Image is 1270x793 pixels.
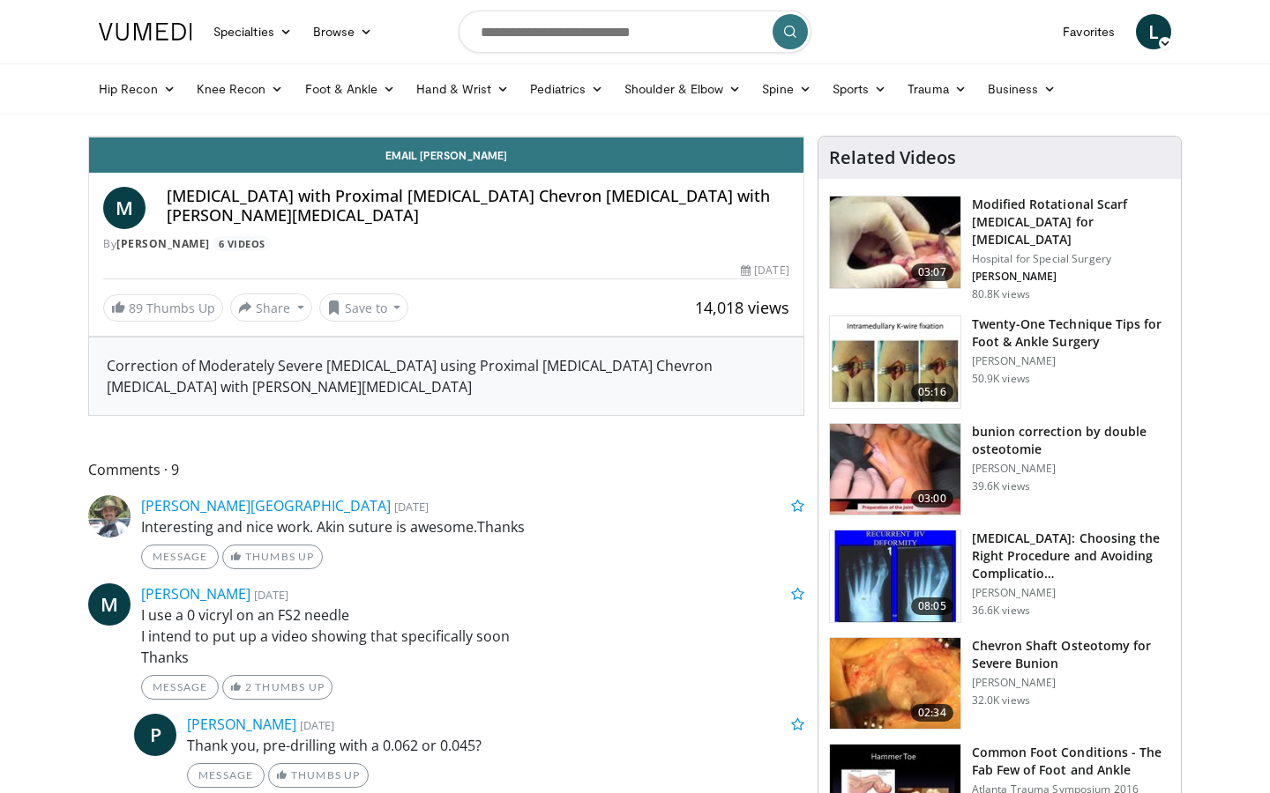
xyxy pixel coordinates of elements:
div: [DATE] [741,263,788,278]
a: Pediatrics [519,71,614,107]
small: [DATE] [300,717,334,733]
a: 03:07 Modified Rotational Scarf [MEDICAL_DATA] for [MEDICAL_DATA] Hospital for Special Surgery [P... [829,196,1170,301]
span: 03:00 [911,490,953,508]
a: Foot & Ankle [295,71,407,107]
span: 02:34 [911,704,953,722]
a: M [103,187,146,229]
a: 02:34 Chevron Shaft Osteotomy for Severe Bunion [PERSON_NAME] 32.0K views [829,637,1170,730]
p: [PERSON_NAME] [972,676,1170,690]
a: [PERSON_NAME][GEOGRAPHIC_DATA] [141,496,391,515]
p: 39.6K views [972,479,1030,493]
a: 6 Videos [213,236,271,251]
a: [PERSON_NAME] [141,584,250,604]
span: 05:16 [911,383,953,401]
p: 36.6K views [972,604,1030,618]
button: Save to [319,293,409,322]
p: 32.0K views [972,693,1030,708]
a: P [134,714,176,756]
a: 2 Thumbs Up [222,675,332,700]
img: 294729_0000_1.png.150x105_q85_crop-smart_upscale.jpg [830,424,960,515]
a: L [1136,14,1171,49]
p: 50.9K views [972,372,1030,386]
small: [DATE] [394,499,429,515]
a: Trauma [897,71,977,107]
img: Avatar [88,495,131,537]
video-js: Video Player [89,137,803,137]
a: Spine [751,71,821,107]
div: Correction of Moderately Severe [MEDICAL_DATA] using Proximal [MEDICAL_DATA] Chevron [MEDICAL_DAT... [107,355,786,397]
span: 14,018 views [695,297,789,318]
a: Sports [822,71,898,107]
img: 3c75a04a-ad21-4ad9-966a-c963a6420fc5.150x105_q85_crop-smart_upscale.jpg [830,530,960,622]
a: Thumbs Up [222,545,322,569]
img: Scarf_Osteotomy_100005158_3.jpg.150x105_q85_crop-smart_upscale.jpg [830,196,960,288]
a: Specialties [203,14,303,49]
a: Message [141,675,219,700]
p: [PERSON_NAME] [972,586,1170,600]
p: Interesting and nice work. Akin suture is awesome.Thanks [141,516,804,537]
span: 03:07 [911,263,953,281]
h4: Related Videos [829,147,956,168]
a: Message [187,763,265,788]
a: Hand & Wrist [406,71,519,107]
span: Comments 9 [88,458,804,481]
span: 08:05 [911,597,953,615]
a: Hip Recon [88,71,186,107]
a: Business [977,71,1067,107]
p: 80.8K views [972,287,1030,301]
h3: Common Foot Conditions - The Fab Few of Foot and Ankle [972,744,1170,779]
p: Thank you, pre-drilling with a 0.062 or 0.045? [187,735,804,756]
a: Message [141,545,219,569]
span: 2 [245,680,252,693]
a: 89 Thumbs Up [103,294,223,322]
a: [PERSON_NAME] [116,236,210,251]
img: VuMedi Logo [99,23,192,41]
span: 89 [129,300,143,316]
a: Knee Recon [186,71,295,107]
h4: [MEDICAL_DATA] with Proximal [MEDICAL_DATA] Chevron [MEDICAL_DATA] with [PERSON_NAME][MEDICAL_DATA] [167,187,789,225]
a: 05:16 Twenty-One Technique Tips for Foot & Ankle Surgery [PERSON_NAME] 50.9K views [829,315,1170,409]
img: sanhudo_chevron_3.png.150x105_q85_crop-smart_upscale.jpg [830,638,960,730]
h3: [MEDICAL_DATA]: Choosing the Right Procedure and Avoiding Complicatio… [972,530,1170,582]
p: Hospital for Special Surgery [972,252,1170,266]
a: [PERSON_NAME] [187,715,296,734]
input: Search topics, interventions [459,11,811,53]
a: Favorites [1052,14,1125,49]
p: I use a 0 vicryl on an FS2 needle I intend to put up a video showing that specifically soon Thanks [141,604,804,668]
h3: Twenty-One Technique Tips for Foot & Ankle Surgery [972,315,1170,351]
h3: Chevron Shaft Osteotomy for Severe Bunion [972,637,1170,672]
a: Shoulder & Elbow [614,71,751,107]
a: Email [PERSON_NAME] [89,137,803,173]
a: Browse [303,14,384,49]
p: [PERSON_NAME] [972,462,1170,476]
img: 6702e58c-22b3-47ce-9497-b1c0ae175c4c.150x105_q85_crop-smart_upscale.jpg [830,316,960,408]
a: M [88,583,131,626]
h3: bunion correction by double osteotomie [972,423,1170,458]
h3: Modified Rotational Scarf [MEDICAL_DATA] for [MEDICAL_DATA] [972,196,1170,248]
div: By [103,236,789,252]
p: [PERSON_NAME] [972,270,1170,284]
small: [DATE] [254,587,288,603]
a: Thumbs Up [268,763,368,788]
p: [PERSON_NAME] [972,354,1170,368]
a: 03:00 bunion correction by double osteotomie [PERSON_NAME] 39.6K views [829,423,1170,516]
button: Share [230,293,312,322]
a: 08:05 [MEDICAL_DATA]: Choosing the Right Procedure and Avoiding Complicatio… [PERSON_NAME] 36.6K ... [829,530,1170,623]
